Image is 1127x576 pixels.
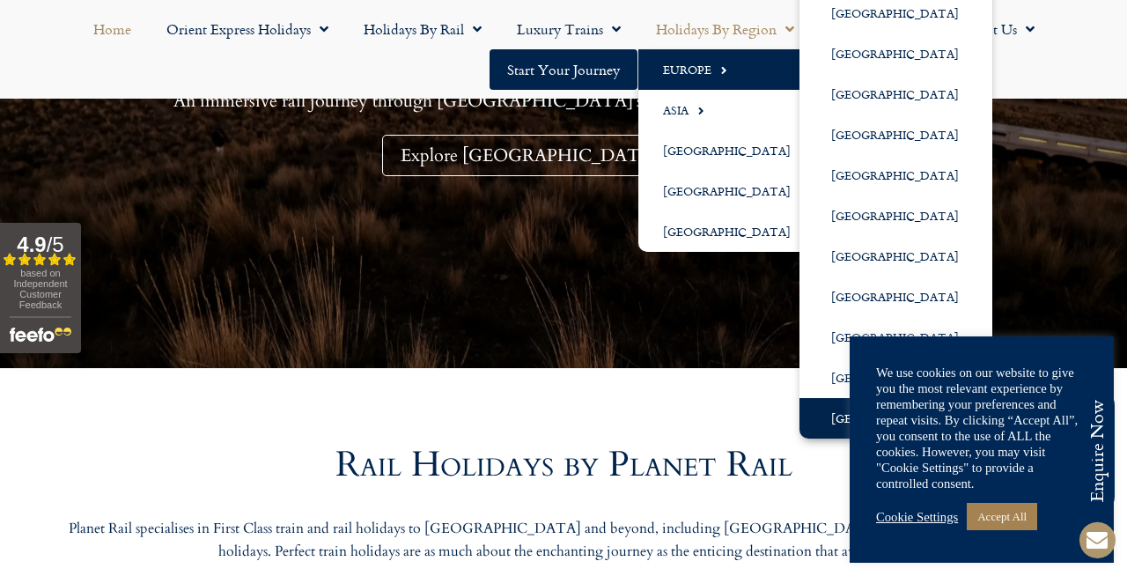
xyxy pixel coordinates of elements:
[499,9,638,49] a: Luxury Trains
[76,9,149,49] a: Home
[799,277,992,317] a: [GEOGRAPHIC_DATA]
[490,49,637,90] a: Start your Journey
[9,9,1118,90] nav: Menu
[638,211,824,252] a: [GEOGRAPHIC_DATA]
[799,236,992,277] a: [GEOGRAPHIC_DATA]
[799,317,992,358] a: [GEOGRAPHIC_DATA]
[876,509,958,525] a: Cookie Settings
[149,9,346,49] a: Orient Express Holidays
[62,518,1065,563] p: Planet Rail specialises in First Class train and rail holidays to [GEOGRAPHIC_DATA] and beyond, i...
[638,90,824,130] a: Asia
[799,74,992,114] a: [GEOGRAPHIC_DATA]
[799,155,992,196] a: [GEOGRAPHIC_DATA]
[799,33,992,74] a: [GEOGRAPHIC_DATA]
[44,90,1083,112] p: An immersive rail journey through [GEOGRAPHIC_DATA]’s mountains, lakes, and its ancient heritage.
[799,114,992,155] a: [GEOGRAPHIC_DATA]
[799,398,992,439] a: [GEOGRAPHIC_DATA]
[942,9,1052,49] a: About Us
[799,196,992,236] a: [GEOGRAPHIC_DATA]
[346,9,499,49] a: Holidays by Rail
[876,365,1087,491] div: We use cookies on our website to give you the most relevant experience by remembering your prefer...
[638,49,824,90] a: Europe
[638,9,812,49] a: Holidays by Region
[638,171,824,211] a: [GEOGRAPHIC_DATA]
[382,135,746,176] a: Explore [GEOGRAPHIC_DATA] With Us
[62,447,1065,483] h2: Rail Holidays by Planet Rail
[967,503,1037,530] a: Accept All
[799,358,992,398] a: [GEOGRAPHIC_DATA]
[638,130,824,171] a: [GEOGRAPHIC_DATA]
